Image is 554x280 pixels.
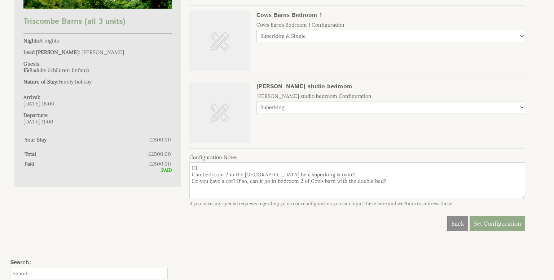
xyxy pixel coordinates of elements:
[10,268,168,279] input: Search...
[256,11,525,19] h3: Cows Barns Bedroom 1
[10,258,168,267] h3: Search:
[189,11,250,72] img: Missing Room Image
[151,161,171,167] span: 2500.00
[189,154,525,161] label: Configuration Notes
[151,136,171,143] span: 2500.00
[470,216,525,231] button: Set Configuration
[23,37,172,44] p: 5 nights
[62,67,70,73] span: ren
[71,67,73,73] span: 1
[23,94,172,107] p: [DATE] 16:00
[23,94,40,100] strong: Arrival:
[23,37,40,44] strong: Nights:
[151,151,171,157] span: 2500.00
[23,67,28,73] strong: 15
[256,82,525,91] h3: [PERSON_NAME] studio bedroom
[23,16,172,27] h2: Triscombe Barns (all 3 units)
[23,112,172,125] p: [DATE] 11:00
[256,22,525,28] label: Cows Barns Bedroom 1 Configuration
[46,67,70,73] span: child
[30,67,32,73] span: 8
[23,167,172,173] div: PAID
[148,161,171,167] span: £
[48,67,50,73] span: 6
[189,82,250,143] img: Missing Room Image
[23,49,80,55] strong: Lead [PERSON_NAME]:
[189,200,525,206] p: If you have any special requests regarding your room configuration you can input these here and w...
[23,78,172,85] p: Family holiday
[447,216,468,231] a: Back
[44,67,46,73] span: s
[23,78,58,85] strong: Nature of Stay:
[23,4,172,27] a: Triscombe Barns (all 3 units)
[148,151,171,157] span: £
[25,161,148,167] strong: Paid
[23,60,41,67] strong: Guests:
[82,49,124,55] span: [PERSON_NAME]
[148,136,171,143] span: £
[256,93,525,99] label: [PERSON_NAME] studio bedroom Configuration
[30,67,46,73] span: adult
[70,67,87,73] span: infant
[474,220,521,227] span: Set Configuration
[23,112,49,118] strong: Departure:
[25,136,148,143] strong: Your Stay
[25,151,148,157] strong: Total
[23,67,89,73] span: ( )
